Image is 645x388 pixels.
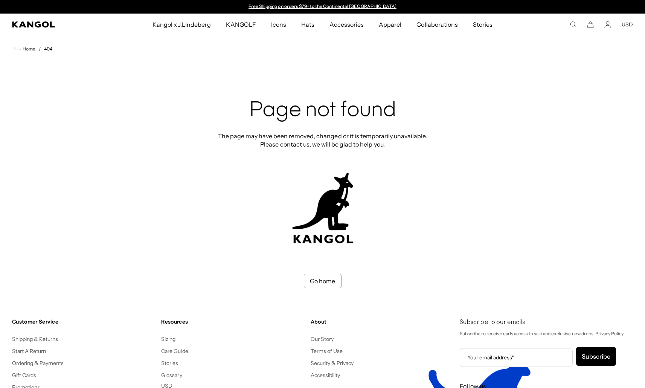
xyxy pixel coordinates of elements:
[216,99,430,123] h2: Page not found
[12,336,58,342] a: Shipping & Returns
[311,318,454,325] h4: About
[311,360,354,367] a: Security & Privacy
[161,318,304,325] h4: Resources
[161,360,178,367] a: Stories
[264,14,294,35] a: Icons
[249,3,396,9] a: Free Shipping on orders $79+ to the Continental [GEOGRAPHIC_DATA]
[622,21,633,28] button: USD
[218,14,263,35] a: KANGOLF
[570,21,576,28] summary: Search here
[12,372,36,379] a: Gift Cards
[311,348,343,354] a: Terms of Use
[322,14,371,35] a: Accessories
[245,4,400,10] div: Announcement
[226,14,256,35] span: KANGOLF
[12,318,155,325] h4: Customer Service
[587,21,594,28] button: Cart
[271,14,286,35] span: Icons
[44,46,52,52] a: 404
[379,14,401,35] span: Apparel
[145,14,219,35] a: Kangol x J.Lindeberg
[35,44,41,53] li: /
[416,14,457,35] span: Collaborations
[409,14,465,35] a: Collaborations
[161,348,188,354] a: Care Guide
[304,274,342,288] a: Go home
[371,14,409,35] a: Apparel
[14,46,35,52] a: Home
[311,372,340,379] a: Accessibility
[21,46,35,52] span: Home
[152,14,211,35] span: Kangol x J.Lindeberg
[216,132,430,148] p: The page may have been removed, changed or it is temporarily unavailable. Please contact us, we w...
[604,21,611,28] a: Account
[161,336,175,342] a: Sizing
[460,330,633,338] p: Subscribe to receive early access to sale and exclusive new drops. Privacy Policy
[576,347,616,366] button: Subscribe
[294,14,322,35] a: Hats
[301,14,314,35] span: Hats
[460,318,633,327] h4: Subscribe to our emails
[473,14,493,35] span: Stories
[245,4,400,10] slideshow-component: Announcement bar
[291,173,355,244] img: kangol-404-logo.jpg
[12,360,64,367] a: Ordering & Payments
[465,14,500,35] a: Stories
[12,348,46,354] a: Start A Return
[245,4,400,10] div: 1 of 2
[329,14,364,35] span: Accessories
[161,372,182,379] a: Glossary
[12,21,101,27] a: Kangol
[311,336,334,342] a: Our Story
